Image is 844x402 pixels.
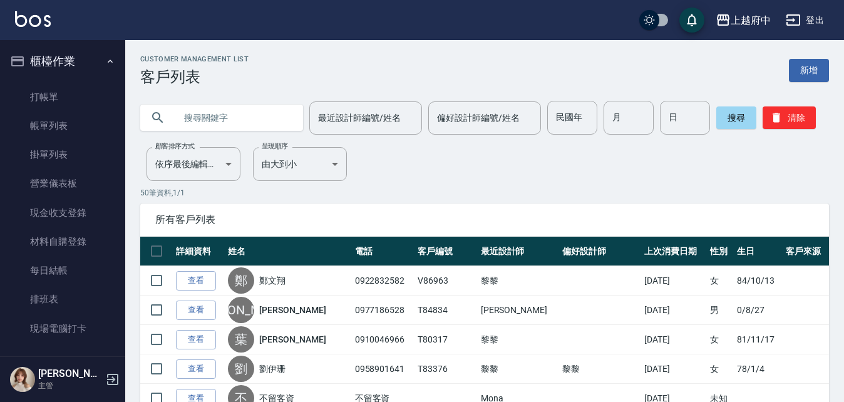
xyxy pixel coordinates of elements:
[414,266,478,296] td: V86963
[716,106,756,129] button: 搜尋
[38,380,102,391] p: 主管
[5,227,120,256] a: 材料自購登錄
[731,13,771,28] div: 上越府中
[253,147,347,181] div: 由大到小
[155,214,814,226] span: 所有客戶列表
[711,8,776,33] button: 上越府中
[147,147,240,181] div: 依序最後編輯時間
[140,187,829,198] p: 50 筆資料, 1 / 1
[352,296,415,325] td: 0977186528
[559,237,641,266] th: 偏好設計師
[228,297,254,323] div: [PERSON_NAME]
[5,83,120,111] a: 打帳單
[734,354,783,384] td: 78/1/4
[679,8,704,33] button: save
[140,55,249,63] h2: Customer Management List
[641,325,707,354] td: [DATE]
[140,68,249,86] h3: 客戶列表
[783,237,829,266] th: 客戶來源
[763,106,816,129] button: 清除
[5,140,120,169] a: 掛單列表
[707,237,734,266] th: 性別
[15,11,51,27] img: Logo
[262,142,288,151] label: 呈現順序
[225,237,352,266] th: 姓名
[176,359,216,379] a: 查看
[228,356,254,382] div: 劉
[559,354,641,384] td: 黎黎
[5,314,120,343] a: 現場電腦打卡
[228,267,254,294] div: 鄭
[478,296,560,325] td: [PERSON_NAME]
[789,59,829,82] a: 新增
[414,237,478,266] th: 客戶編號
[259,363,286,375] a: 劉伊珊
[781,9,829,32] button: 登出
[734,237,783,266] th: 生日
[173,237,225,266] th: 詳細資料
[38,368,102,380] h5: [PERSON_NAME]
[734,266,783,296] td: 84/10/13
[352,237,415,266] th: 電話
[734,325,783,354] td: 81/11/17
[10,367,35,392] img: Person
[478,237,560,266] th: 最近設計師
[734,296,783,325] td: 0/8/27
[352,266,415,296] td: 0922832582
[478,325,560,354] td: 黎黎
[641,237,707,266] th: 上次消費日期
[228,326,254,353] div: 葉
[5,169,120,198] a: 營業儀表板
[641,296,707,325] td: [DATE]
[414,354,478,384] td: T83376
[5,45,120,78] button: 櫃檯作業
[5,285,120,314] a: 排班表
[641,266,707,296] td: [DATE]
[176,301,216,320] a: 查看
[155,142,195,151] label: 顧客排序方式
[5,256,120,285] a: 每日結帳
[175,101,293,135] input: 搜尋關鍵字
[414,325,478,354] td: T80317
[641,354,707,384] td: [DATE]
[352,354,415,384] td: 0958901641
[259,333,326,346] a: [PERSON_NAME]
[176,271,216,291] a: 查看
[707,296,734,325] td: 男
[478,354,560,384] td: 黎黎
[478,266,560,296] td: 黎黎
[5,198,120,227] a: 現金收支登錄
[5,348,120,381] button: 預約管理
[707,325,734,354] td: 女
[352,325,415,354] td: 0910046966
[5,111,120,140] a: 帳單列表
[707,266,734,296] td: 女
[176,330,216,349] a: 查看
[707,354,734,384] td: 女
[414,296,478,325] td: T84834
[259,304,326,316] a: [PERSON_NAME]
[259,274,286,287] a: 鄭文翔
